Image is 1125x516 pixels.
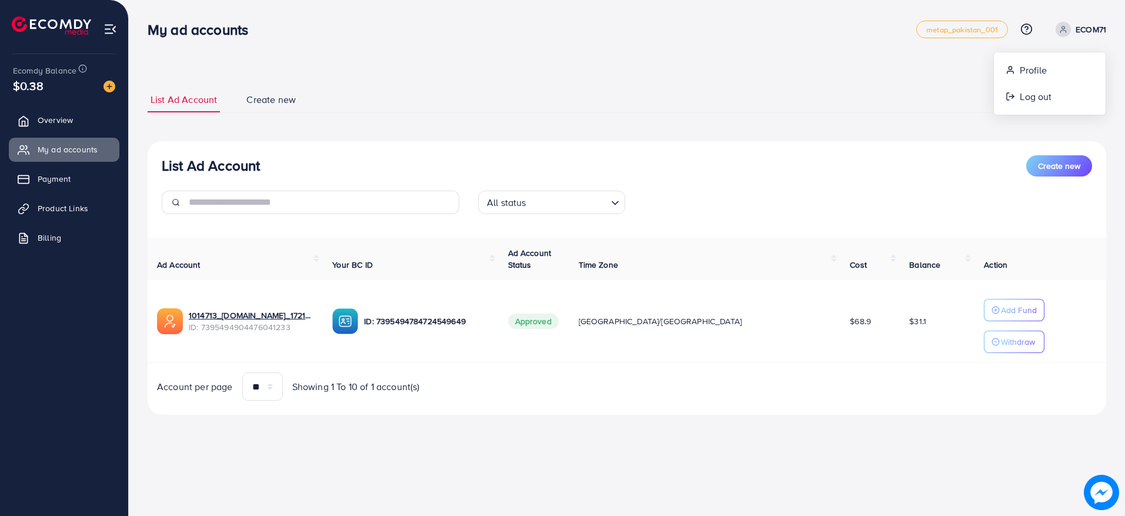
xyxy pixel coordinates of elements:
a: Product Links [9,197,119,220]
span: Create new [246,93,296,106]
div: <span class='underline'>1014713_themoiz.shop_1721897846648</span></br>7395494904476041233 [189,309,313,334]
span: $31.1 [909,315,926,327]
span: Create new [1038,160,1080,172]
span: Time Zone [579,259,618,271]
a: 1014713_[DOMAIN_NAME]_1721897846648 [189,309,313,321]
span: Action [984,259,1007,271]
span: $68.9 [850,315,871,327]
span: Showing 1 To 10 of 1 account(s) [292,380,420,394]
img: ic-ba-acc.ded83a64.svg [332,308,358,334]
span: Account per page [157,380,233,394]
button: Create new [1026,155,1092,177]
a: My ad accounts [9,138,119,161]
span: Balance [909,259,940,271]
a: ECOM71 [1051,22,1106,37]
p: Withdraw [1001,335,1035,349]
span: List Ad Account [151,93,217,106]
span: Ad Account [157,259,201,271]
span: [GEOGRAPHIC_DATA]/[GEOGRAPHIC_DATA] [579,315,742,327]
img: ic-ads-acc.e4c84228.svg [157,308,183,334]
div: Search for option [478,191,625,214]
p: ID: 7395494784724549649 [364,314,489,328]
img: logo [12,16,91,35]
span: My ad accounts [38,144,98,155]
span: Overview [38,114,73,126]
p: ECOM71 [1076,22,1106,36]
span: Approved [508,314,559,329]
span: metap_pakistan_001 [926,26,998,34]
input: Search for option [530,192,606,211]
p: Add Fund [1001,303,1037,317]
img: menu [104,22,117,36]
a: metap_pakistan_001 [916,21,1008,38]
img: image [104,81,115,92]
span: Profile [1020,63,1047,77]
span: Cost [850,259,867,271]
h3: List Ad Account [162,157,260,174]
h3: My ad accounts [148,21,258,38]
span: Your BC ID [332,259,373,271]
span: $0.38 [13,77,44,94]
span: Ecomdy Balance [13,65,76,76]
img: image [1084,475,1119,510]
span: All status [485,194,529,211]
span: Log out [1020,89,1051,104]
span: Ad Account Status [508,247,552,271]
span: ID: 7395494904476041233 [189,321,313,333]
button: Withdraw [984,331,1044,353]
span: Payment [38,173,71,185]
button: Add Fund [984,299,1044,321]
a: Payment [9,167,119,191]
span: Billing [38,232,61,244]
ul: ECOM71 [993,52,1106,115]
span: Product Links [38,202,88,214]
a: Billing [9,226,119,249]
a: Overview [9,108,119,132]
